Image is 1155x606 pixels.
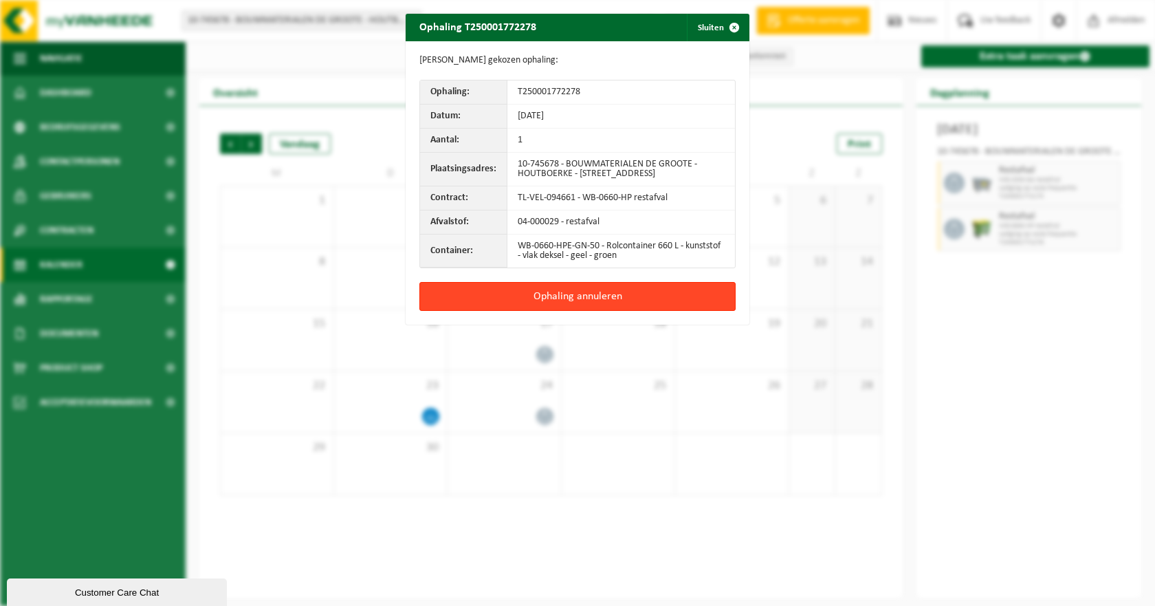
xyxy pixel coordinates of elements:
[7,576,230,606] iframe: chat widget
[507,129,735,153] td: 1
[420,153,507,186] th: Plaatsingsadres:
[507,210,735,235] td: 04-000029 - restafval
[420,210,507,235] th: Afvalstof:
[420,80,507,105] th: Ophaling:
[419,282,736,311] button: Ophaling annuleren
[507,80,735,105] td: T250001772278
[420,186,507,210] th: Contract:
[420,105,507,129] th: Datum:
[687,14,748,41] button: Sluiten
[420,235,507,268] th: Container:
[507,153,735,186] td: 10-745678 - BOUWMATERIALEN DE GROOTE - HOUTBOERKE - [STREET_ADDRESS]
[419,55,736,66] p: [PERSON_NAME] gekozen ophaling:
[507,186,735,210] td: TL-VEL-094661 - WB-0660-HP restafval
[507,105,735,129] td: [DATE]
[406,14,550,40] h2: Ophaling T250001772278
[420,129,507,153] th: Aantal:
[507,235,735,268] td: WB-0660-HPE-GN-50 - Rolcontainer 660 L - kunststof - vlak deksel - geel - groen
